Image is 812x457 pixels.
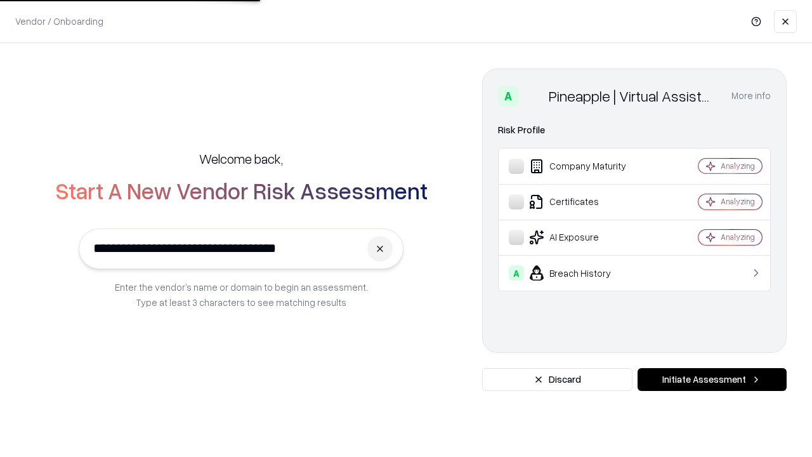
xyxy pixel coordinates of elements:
[638,368,787,391] button: Initiate Assessment
[509,265,524,281] div: A
[509,194,660,209] div: Certificates
[549,86,716,106] div: Pineapple | Virtual Assistant Agency
[55,178,428,203] h2: Start A New Vendor Risk Assessment
[15,15,103,28] p: Vendor / Onboarding
[498,123,771,138] div: Risk Profile
[509,265,660,281] div: Breach History
[498,86,518,106] div: A
[721,232,755,242] div: Analyzing
[721,196,755,207] div: Analyzing
[731,84,771,107] button: More info
[523,86,544,106] img: Pineapple | Virtual Assistant Agency
[115,279,368,310] p: Enter the vendor’s name or domain to begin an assessment. Type at least 3 characters to see match...
[721,161,755,171] div: Analyzing
[509,230,660,245] div: AI Exposure
[482,368,632,391] button: Discard
[199,150,283,168] h5: Welcome back,
[509,159,660,174] div: Company Maturity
